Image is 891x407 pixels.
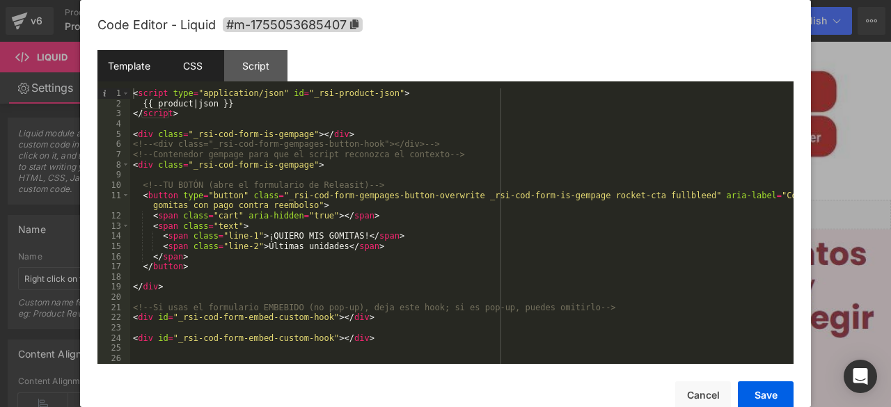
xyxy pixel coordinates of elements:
div: CSS [161,50,224,81]
div: 14 [97,231,130,241]
div: 21 [97,303,130,313]
div: Open Intercom Messenger [844,360,877,393]
div: 11 [97,191,130,211]
div: 23 [97,323,130,333]
div: 5 [97,129,130,140]
div: Template [97,50,161,81]
div: 17 [97,262,130,272]
span: Code Editor - Liquid [97,17,216,32]
div: 16 [97,252,130,262]
div: 10 [97,180,130,191]
div: 15 [97,241,130,252]
div: 13 [97,221,130,232]
div: 1 [97,88,130,99]
div: 25 [97,343,130,353]
div: 24 [97,333,130,344]
span: Click to copy [223,17,363,32]
div: 8 [97,160,130,170]
div: 7 [97,150,130,160]
div: 4 [97,119,130,129]
div: 3 [97,109,130,119]
div: 26 [97,353,130,364]
div: 6 [97,139,130,150]
div: 9 [97,170,130,180]
div: 22 [97,312,130,323]
div: 20 [97,292,130,303]
div: 19 [97,282,130,292]
div: Script [224,50,287,81]
div: 12 [97,211,130,221]
div: 2 [97,99,130,109]
div: 18 [97,272,130,282]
